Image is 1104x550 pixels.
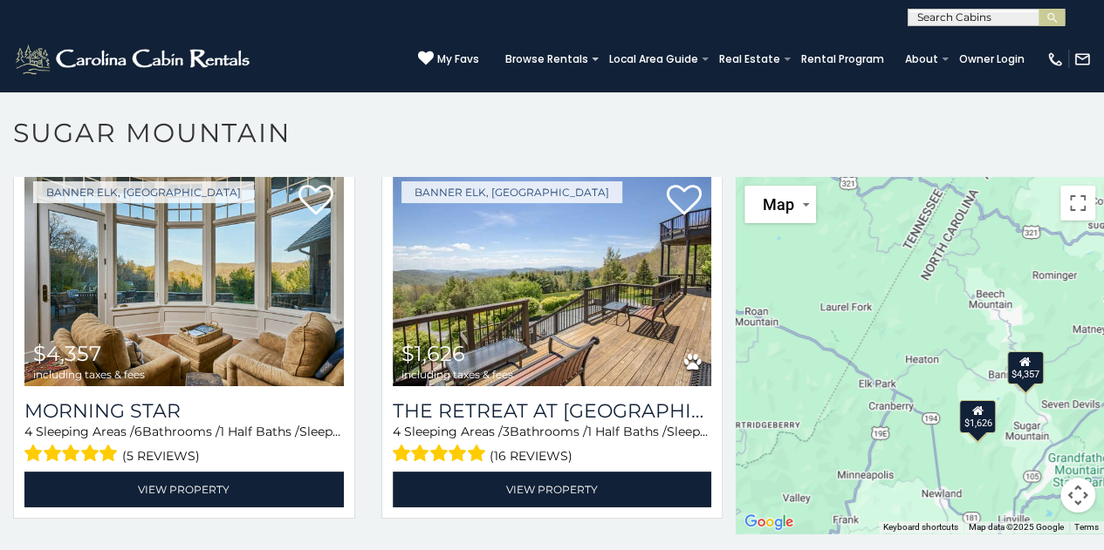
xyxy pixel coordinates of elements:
[740,511,798,533] a: Open this area in Google Maps (opens a new window)
[122,445,200,467] span: (5 reviews)
[393,399,712,423] a: The Retreat at [GEOGRAPHIC_DATA][PERSON_NAME]
[24,173,344,386] img: Morning Star
[393,423,712,467] div: Sleeping Areas / Bathrooms / Sleeps:
[710,47,789,71] a: Real Estate
[1073,51,1091,68] img: mail-regular-white.png
[744,186,816,223] button: Change map style
[600,47,707,71] a: Local Area Guide
[503,424,510,439] span: 3
[437,51,479,67] span: My Favs
[24,472,344,507] a: View Property
[969,522,1064,532] span: Map data ©2025 Google
[24,173,344,386] a: Morning Star $4,357 including taxes & fees
[24,424,32,439] span: 4
[1074,522,1099,532] a: Terms (opens in new tab)
[393,424,401,439] span: 4
[883,521,958,533] button: Keyboard shortcuts
[24,399,344,423] a: Morning Star
[33,369,145,380] span: including taxes & fees
[418,51,479,68] a: My Favs
[1060,186,1095,221] button: Toggle fullscreen view
[1007,351,1044,384] div: $4,357
[497,47,597,71] a: Browse Rentals
[341,424,353,439] span: 16
[401,369,513,380] span: including taxes & fees
[298,183,333,220] a: Add to favorites
[896,47,947,71] a: About
[33,341,101,366] span: $4,357
[393,173,712,386] a: The Retreat at Mountain Meadows $1,626 including taxes & fees
[134,424,142,439] span: 6
[393,472,712,507] a: View Property
[220,424,299,439] span: 1 Half Baths /
[33,181,254,203] a: Banner Elk, [GEOGRAPHIC_DATA]
[960,399,997,432] div: $1,626
[24,423,344,467] div: Sleeping Areas / Bathrooms / Sleeps:
[13,42,255,77] img: White-1-2.png
[1046,51,1064,68] img: phone-regular-white.png
[1060,478,1095,513] button: Map camera controls
[587,424,667,439] span: 1 Half Baths /
[950,47,1033,71] a: Owner Login
[792,47,893,71] a: Rental Program
[393,173,712,386] img: The Retreat at Mountain Meadows
[490,445,573,467] span: (16 reviews)
[709,424,720,439] span: 12
[666,183,701,220] a: Add to favorites
[401,181,622,203] a: Banner Elk, [GEOGRAPHIC_DATA]
[762,195,793,214] span: Map
[740,511,798,533] img: Google
[393,399,712,423] h3: The Retreat at Mountain Meadows
[401,341,465,366] span: $1,626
